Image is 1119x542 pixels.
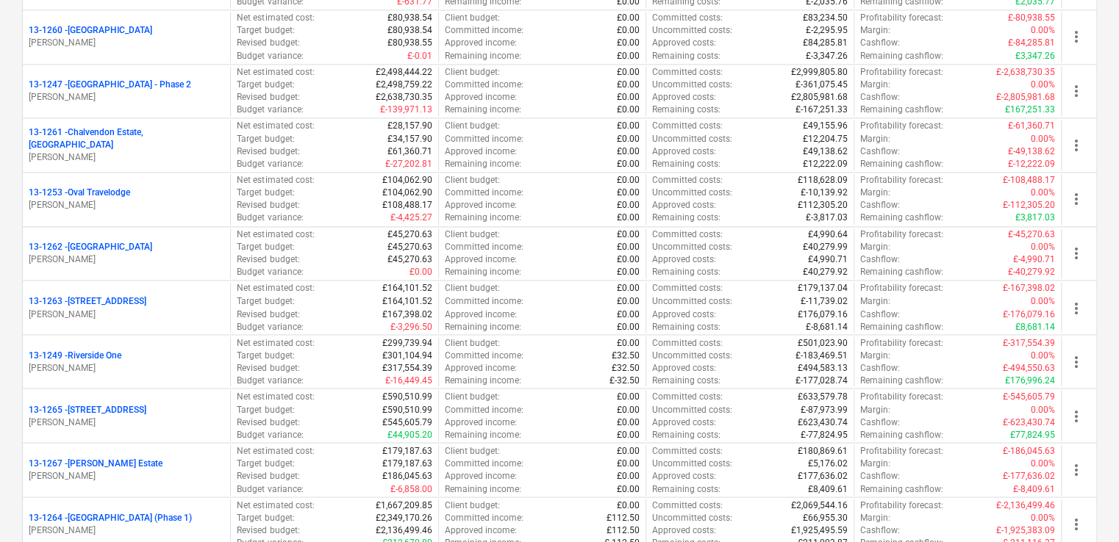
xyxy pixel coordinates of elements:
[1015,50,1055,62] p: £3,347.26
[860,403,890,416] p: Margin :
[652,37,716,49] p: Approved costs :
[382,416,432,428] p: £545,605.79
[376,79,432,91] p: £2,498,759.22
[445,12,500,24] p: Client budget :
[652,158,721,170] p: Remaining costs :
[652,174,723,187] p: Committed costs :
[385,158,432,170] p: £-27,202.81
[996,66,1055,79] p: £-2,638,730.35
[382,361,432,374] p: £317,554.39
[445,104,521,116] p: Remaining income :
[1003,308,1055,320] p: £-176,079.16
[29,241,152,253] p: 13-1262 - [GEOGRAPHIC_DATA]
[652,79,732,91] p: Uncommitted costs :
[445,174,500,187] p: Client budget :
[652,66,723,79] p: Committed costs :
[617,253,640,266] p: £0.00
[617,428,640,441] p: £0.00
[617,212,640,224] p: £0.00
[237,228,314,241] p: Net estimated cost :
[382,349,432,361] p: £301,104.94
[1068,407,1085,424] span: more_vert
[652,320,721,333] p: Remaining costs :
[29,187,224,212] div: 13-1253 -Oval Travelodge[PERSON_NAME]
[237,282,314,295] p: Net estimated cost :
[1031,187,1055,199] p: 0.00%
[617,133,640,145] p: £0.00
[609,374,640,386] p: £-32.50
[1003,416,1055,428] p: £-623,430.74
[29,79,191,91] p: 13-1247 - [GEOGRAPHIC_DATA] - Phase 2
[237,390,314,402] p: Net estimated cost :
[1068,137,1085,154] span: more_vert
[382,199,432,212] p: £108,488.17
[617,145,640,158] p: £0.00
[237,174,314,187] p: Net estimated cost :
[237,199,299,212] p: Revised budget :
[237,308,299,320] p: Revised budget :
[1008,158,1055,170] p: £-12,222.09
[445,336,500,349] p: Client budget :
[1008,37,1055,49] p: £-84,285.81
[612,361,640,374] p: £32.50
[617,403,640,416] p: £0.00
[29,511,224,536] div: 13-1264 -[GEOGRAPHIC_DATA] (Phase 1)[PERSON_NAME]
[445,361,517,374] p: Approved income :
[1068,190,1085,208] span: more_vert
[445,50,521,62] p: Remaining income :
[860,241,890,253] p: Margin :
[1068,460,1085,478] span: more_vert
[237,428,303,441] p: Budget variance :
[860,390,943,402] p: Profitability forecast :
[382,187,432,199] p: £104,062.90
[237,104,303,116] p: Budget variance :
[1031,79,1055,91] p: 0.00%
[996,91,1055,104] p: £-2,805,981.68
[617,24,640,37] p: £0.00
[803,12,848,24] p: £83,234.50
[617,158,640,170] p: £0.00
[860,253,900,266] p: Cashflow :
[29,457,224,482] div: 13-1267 -[PERSON_NAME] Estate[PERSON_NAME]
[29,511,192,524] p: 13-1264 - [GEOGRAPHIC_DATA] (Phase 1)
[1031,24,1055,37] p: 0.00%
[237,253,299,266] p: Revised budget :
[29,457,162,469] p: 13-1267 - [PERSON_NAME] Estate
[237,212,303,224] p: Budget variance :
[29,24,152,37] p: 13-1260 - [GEOGRAPHIC_DATA]
[1031,133,1055,145] p: 0.00%
[860,158,943,170] p: Remaining cashflow :
[617,336,640,349] p: £0.00
[617,91,640,104] p: £0.00
[617,12,640,24] p: £0.00
[445,24,523,37] p: Committed income :
[445,79,523,91] p: Committed income :
[617,266,640,278] p: £0.00
[652,416,716,428] p: Approved costs :
[1005,104,1055,116] p: £167,251.33
[808,253,848,266] p: £4,990.71
[1068,82,1085,100] span: more_vert
[237,266,303,278] p: Budget variance :
[652,349,732,361] p: Uncommitted costs :
[652,295,732,307] p: Uncommitted costs :
[860,374,943,386] p: Remaining cashflow :
[382,308,432,320] p: £167,398.02
[617,66,640,79] p: £0.00
[806,50,848,62] p: £-3,347.26
[652,253,716,266] p: Approved costs :
[860,361,900,374] p: Cashflow :
[237,12,314,24] p: Net estimated cost :
[617,174,640,187] p: £0.00
[445,228,500,241] p: Client budget :
[29,91,224,104] p: [PERSON_NAME]
[445,295,523,307] p: Committed income :
[860,104,943,116] p: Remaining cashflow :
[798,416,848,428] p: £623,430.74
[860,145,900,158] p: Cashflow :
[803,241,848,253] p: £40,279.99
[445,212,521,224] p: Remaining income :
[652,282,723,295] p: Committed costs :
[237,158,303,170] p: Budget variance :
[1068,515,1085,532] span: more_vert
